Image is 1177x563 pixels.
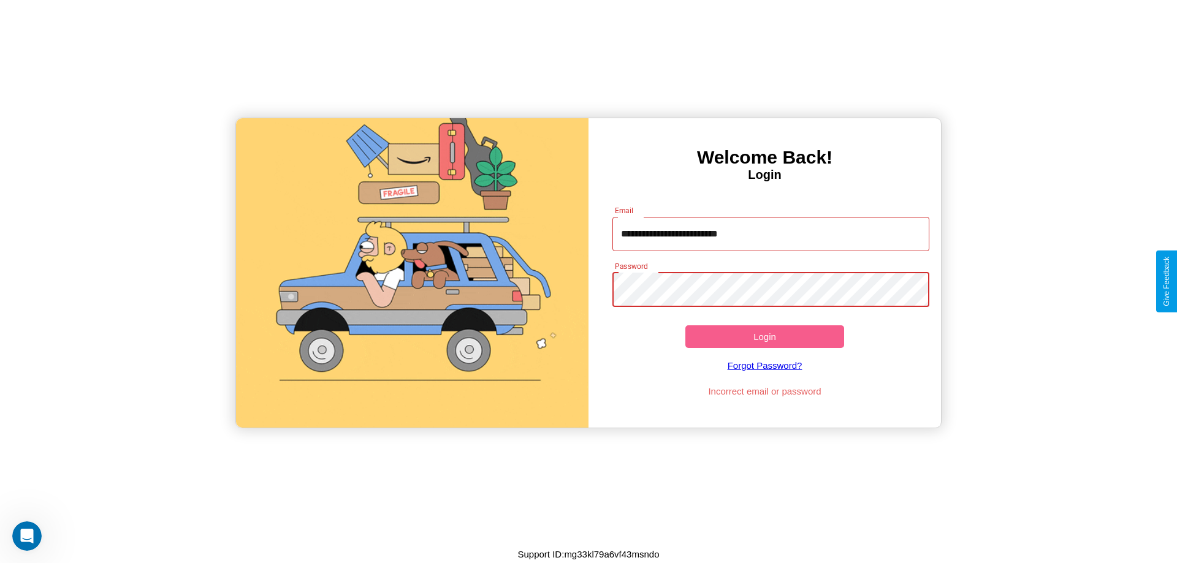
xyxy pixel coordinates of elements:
iframe: Intercom live chat [12,521,42,551]
div: Give Feedback [1162,257,1171,306]
label: Email [615,205,634,216]
h3: Welcome Back! [588,147,941,168]
p: Support ID: mg33kl79a6vf43msndo [518,546,660,562]
a: Forgot Password? [606,348,924,383]
p: Incorrect email or password [606,383,924,399]
h4: Login [588,168,941,182]
img: gif [236,118,588,428]
button: Login [685,325,844,348]
label: Password [615,261,647,271]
